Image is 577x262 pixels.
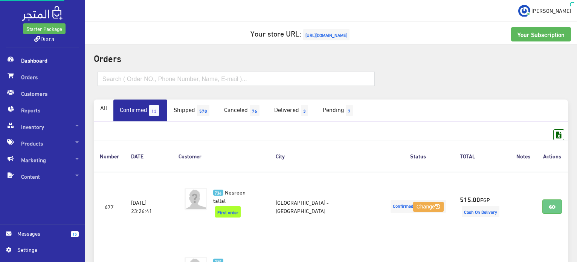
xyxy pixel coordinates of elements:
[454,172,510,241] td: EGP
[346,105,353,116] span: 7
[510,140,536,172] th: Notes
[511,27,571,41] a: Your Subscription
[391,200,446,213] span: Confirmed
[6,69,79,85] span: Orders
[250,26,351,40] a: Your store URL:[URL][DOMAIN_NAME]
[536,140,568,172] th: Actions
[94,53,568,63] h2: Orders
[6,102,79,118] span: Reports
[413,202,444,212] button: Change
[6,135,79,152] span: Products
[113,100,167,121] a: Confirmed13
[462,206,499,217] span: Cash On Delivery
[17,229,65,237] span: Messages
[23,23,66,34] a: Starter Package
[167,100,218,121] a: Shipped578
[6,52,79,69] span: Dashboard
[213,188,258,204] a: 736 Nesreen tallal
[6,245,79,257] a: Settings
[34,33,54,44] a: Diara
[213,187,246,205] span: Nesreen tallal
[518,5,571,17] a: ... [PERSON_NAME]
[250,105,259,116] span: 76
[213,190,223,196] span: 736
[6,168,79,185] span: Content
[303,29,350,40] span: [URL][DOMAIN_NAME]
[270,172,383,241] td: [GEOGRAPHIC_DATA] - [GEOGRAPHIC_DATA]
[539,210,568,239] iframe: Drift Widget Chat Controller
[172,140,270,172] th: Customer
[215,206,241,218] span: First order
[518,5,530,17] img: ...
[301,105,308,116] span: 3
[185,188,207,210] img: avatar.png
[197,105,209,116] span: 578
[71,231,79,237] span: 15
[125,140,172,172] th: DATE
[460,194,480,204] strong: 515.00
[22,6,63,21] img: .
[125,172,172,241] td: [DATE] 23:26:41
[98,72,375,86] input: Search ( Order NO., Phone Number, Name, E-mail )...
[218,100,268,121] a: Canceled76
[454,140,510,172] th: TOTAL
[17,245,72,254] span: Settings
[94,100,113,115] a: All
[6,229,79,245] a: 15 Messages
[268,100,316,121] a: Delivered3
[6,118,79,135] span: Inventory
[316,100,361,121] a: Pending7
[94,172,125,241] td: 677
[383,140,454,172] th: Status
[6,85,79,102] span: Customers
[94,140,125,172] th: Number
[149,105,159,116] span: 13
[531,6,571,15] span: [PERSON_NAME]
[6,152,79,168] span: Marketing
[270,140,383,172] th: City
